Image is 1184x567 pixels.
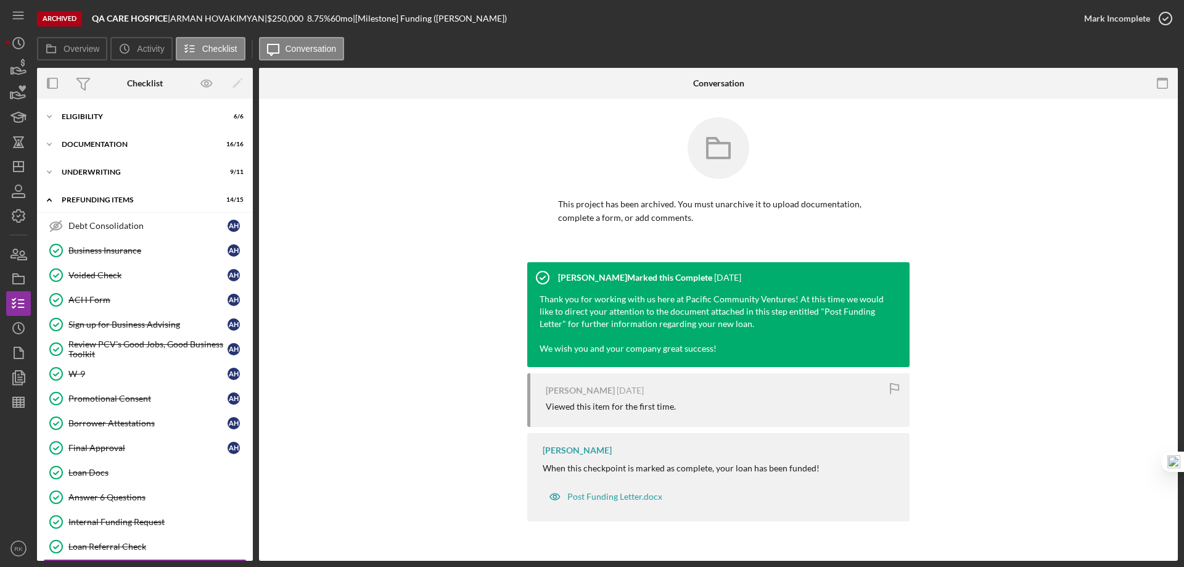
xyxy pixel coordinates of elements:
div: Archived [37,11,82,27]
div: Thank you for working with us here at Pacific Community Ventures! At this time we would like to d... [540,293,885,355]
text: RK [14,545,23,552]
a: W-9AH [43,362,247,386]
button: Mark Incomplete [1072,6,1178,31]
div: Final Approval [68,443,228,453]
div: [PERSON_NAME] Marked this Complete [558,273,712,283]
div: Business Insurance [68,246,228,255]
div: 9 / 11 [221,168,244,176]
time: 2025-07-01 23:41 [617,386,644,395]
div: 16 / 16 [221,141,244,148]
div: Loan Docs [68,468,246,478]
div: Mark Incomplete [1084,6,1150,31]
button: RK [6,536,31,561]
div: Borrower Attestations [68,418,228,428]
iframe: Intercom live chat [1142,513,1172,542]
div: A H [228,417,240,429]
div: Answer 6 Questions [68,492,246,502]
label: Conversation [286,44,337,54]
div: Loan Referral Check [68,542,246,552]
time: 2025-07-11 16:52 [714,273,741,283]
div: A H [228,392,240,405]
div: $250,000 [267,14,307,23]
button: Conversation [259,37,345,60]
div: Post Funding Letter.docx [567,492,662,502]
div: 8.75 % [307,14,331,23]
div: A H [228,343,240,355]
a: ACH FormAH [43,288,247,312]
p: This project has been archived. You must unarchive it to upload documentation, complete a form, o... [558,197,879,225]
a: Loan Referral Check [43,534,247,559]
label: Checklist [202,44,237,54]
label: Activity [137,44,164,54]
div: Prefunding Items [62,196,213,204]
div: | [Milestone] Funding ([PERSON_NAME]) [353,14,507,23]
a: Voided CheckAH [43,263,247,288]
div: Conversation [693,78,744,88]
a: Business InsuranceAH [43,238,247,263]
p: When this checkpoint is marked as complete, your loan has been funded! [543,461,820,475]
a: Sign up for Business AdvisingAH [43,312,247,337]
div: Internal Funding Request [68,517,246,527]
button: Checklist [176,37,245,60]
div: Viewed this item for the first time. [546,402,676,412]
div: ARMAN HOVAKIMYAN | [170,14,267,23]
div: 6 / 6 [221,113,244,120]
div: A H [228,318,240,331]
button: Activity [110,37,172,60]
div: Sign up for Business Advising [68,320,228,329]
div: A H [228,442,240,454]
b: QA CARE HOSPICE [92,13,168,23]
div: Promotional Consent [68,394,228,404]
button: Overview [37,37,107,60]
div: | [92,14,170,23]
label: Overview [64,44,99,54]
div: A H [228,294,240,306]
div: 60 mo [331,14,353,23]
a: Loan Docs [43,460,247,485]
div: Checklist [127,78,163,88]
a: Final ApprovalAH [43,436,247,460]
div: A H [228,368,240,380]
div: A H [228,220,240,232]
a: Promotional ConsentAH [43,386,247,411]
div: Debt Consolidation [68,221,228,231]
div: [PERSON_NAME] [543,445,612,455]
div: A H [228,269,240,281]
div: [PERSON_NAME] [546,386,615,395]
a: Borrower AttestationsAH [43,411,247,436]
a: Debt ConsolidationAH [43,213,247,238]
div: Underwriting [62,168,213,176]
div: Documentation [62,141,213,148]
a: Review PCV's Good Jobs, Good Business ToolkitAH [43,337,247,362]
div: Voided Check [68,270,228,280]
div: W-9 [68,369,228,379]
div: ACH Form [68,295,228,305]
button: Post Funding Letter.docx [543,484,668,509]
div: 14 / 15 [221,196,244,204]
div: Eligibility [62,113,213,120]
img: one_i.png [1167,455,1180,468]
a: Answer 6 Questions [43,485,247,510]
a: Internal Funding Request [43,510,247,534]
div: Review PCV's Good Jobs, Good Business Toolkit [68,339,228,359]
div: A H [228,244,240,257]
